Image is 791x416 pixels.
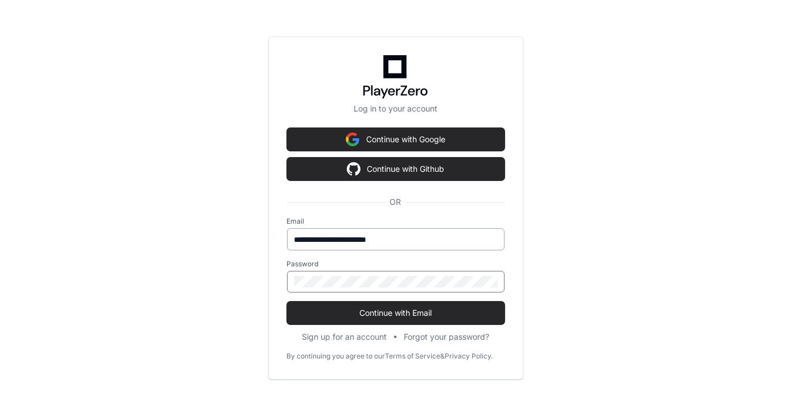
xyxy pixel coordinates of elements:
[441,352,445,361] div: &
[287,158,505,180] button: Continue with Github
[287,352,386,361] div: By continuing you agree to our
[445,352,493,361] a: Privacy Policy.
[302,331,387,343] button: Sign up for an account
[287,302,505,324] button: Continue with Email
[386,352,441,361] a: Terms of Service
[287,103,505,114] p: Log in to your account
[287,128,505,151] button: Continue with Google
[287,260,505,269] label: Password
[287,307,505,319] span: Continue with Email
[386,196,406,208] span: OR
[404,331,489,343] button: Forgot your password?
[346,128,359,151] img: Sign in with google
[287,217,505,226] label: Email
[347,158,360,180] img: Sign in with google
